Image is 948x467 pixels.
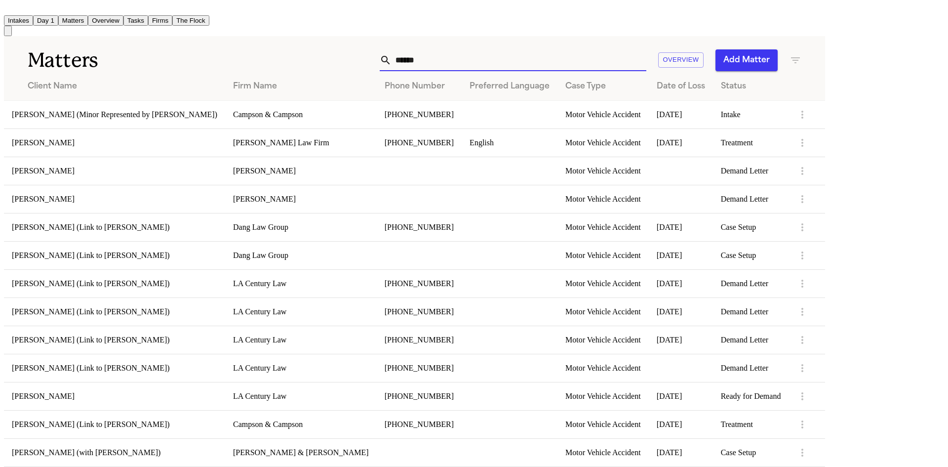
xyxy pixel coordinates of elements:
[377,382,462,410] td: [PHONE_NUMBER]
[557,128,649,157] td: Motor Vehicle Accident
[58,16,88,24] a: Matters
[4,16,33,24] a: Intakes
[4,15,33,26] button: Intakes
[4,410,225,438] td: [PERSON_NAME] (Link to [PERSON_NAME])
[713,382,789,410] td: Ready for Demand
[377,269,462,297] td: [PHONE_NUMBER]
[713,438,789,467] td: Case Setup
[225,185,377,213] td: [PERSON_NAME]
[4,6,16,15] a: Home
[557,241,649,269] td: Motor Vehicle Accident
[148,15,172,26] button: Firms
[4,241,225,269] td: [PERSON_NAME] (Link to [PERSON_NAME])
[713,185,789,213] td: Demand Letter
[713,269,789,297] td: Demand Letter
[4,213,225,241] td: [PERSON_NAME] (Link to [PERSON_NAME])
[225,326,377,354] td: LA Century Law
[715,49,778,71] button: Add Matter
[377,410,462,438] td: [PHONE_NUMBER]
[28,48,248,73] h1: Matters
[721,81,781,92] div: Status
[4,269,225,297] td: [PERSON_NAME] (Link to [PERSON_NAME])
[557,438,649,467] td: Motor Vehicle Accident
[377,297,462,326] td: [PHONE_NUMBER]
[233,81,369,92] div: Firm Name
[172,16,209,24] a: The Flock
[557,157,649,185] td: Motor Vehicle Accident
[225,241,377,269] td: Dang Law Group
[33,15,58,26] button: Day 1
[377,213,462,241] td: [PHONE_NUMBER]
[4,297,225,326] td: [PERSON_NAME] (Link to [PERSON_NAME])
[148,16,172,24] a: Firms
[713,100,789,128] td: Intake
[4,185,225,213] td: [PERSON_NAME]
[713,213,789,241] td: Case Setup
[649,438,713,467] td: [DATE]
[28,81,217,92] div: Client Name
[4,354,225,382] td: [PERSON_NAME] (Link to [PERSON_NAME])
[470,81,550,92] div: Preferred Language
[377,100,462,128] td: [PHONE_NUMBER]
[649,241,713,269] td: [DATE]
[225,438,377,467] td: [PERSON_NAME] & [PERSON_NAME]
[557,100,649,128] td: Motor Vehicle Accident
[225,354,377,382] td: LA Century Law
[557,326,649,354] td: Motor Vehicle Accident
[225,157,377,185] td: [PERSON_NAME]
[123,16,148,24] a: Tasks
[172,15,209,26] button: The Flock
[649,297,713,326] td: [DATE]
[88,16,123,24] a: Overview
[557,297,649,326] td: Motor Vehicle Accident
[462,128,557,157] td: English
[225,410,377,438] td: Campson & Campson
[557,269,649,297] td: Motor Vehicle Accident
[225,382,377,410] td: LA Century Law
[713,326,789,354] td: Demand Letter
[4,4,16,13] img: Finch Logo
[649,382,713,410] td: [DATE]
[58,15,88,26] button: Matters
[4,438,225,467] td: [PERSON_NAME] (with [PERSON_NAME])
[649,326,713,354] td: [DATE]
[658,52,704,68] button: Overview
[377,354,462,382] td: [PHONE_NUMBER]
[123,15,148,26] button: Tasks
[4,326,225,354] td: [PERSON_NAME] (Link to [PERSON_NAME])
[713,157,789,185] td: Demand Letter
[713,241,789,269] td: Case Setup
[557,382,649,410] td: Motor Vehicle Accident
[4,157,225,185] td: [PERSON_NAME]
[377,326,462,354] td: [PHONE_NUMBER]
[377,128,462,157] td: [PHONE_NUMBER]
[225,128,377,157] td: [PERSON_NAME] Law Firm
[557,213,649,241] td: Motor Vehicle Accident
[4,100,225,128] td: [PERSON_NAME] (Minor Represented by [PERSON_NAME])
[225,297,377,326] td: LA Century Law
[557,354,649,382] td: Motor Vehicle Accident
[33,16,58,24] a: Day 1
[657,81,705,92] div: Date of Loss
[649,269,713,297] td: [DATE]
[649,100,713,128] td: [DATE]
[565,81,641,92] div: Case Type
[225,213,377,241] td: Dang Law Group
[557,185,649,213] td: Motor Vehicle Accident
[649,213,713,241] td: [DATE]
[4,128,225,157] td: [PERSON_NAME]
[713,410,789,438] td: Treatment
[225,100,377,128] td: Campson & Campson
[385,81,454,92] div: Phone Number
[4,382,225,410] td: [PERSON_NAME]
[225,269,377,297] td: LA Century Law
[88,15,123,26] button: Overview
[713,354,789,382] td: Demand Letter
[713,297,789,326] td: Demand Letter
[557,410,649,438] td: Motor Vehicle Accident
[649,128,713,157] td: [DATE]
[713,128,789,157] td: Treatment
[649,410,713,438] td: [DATE]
